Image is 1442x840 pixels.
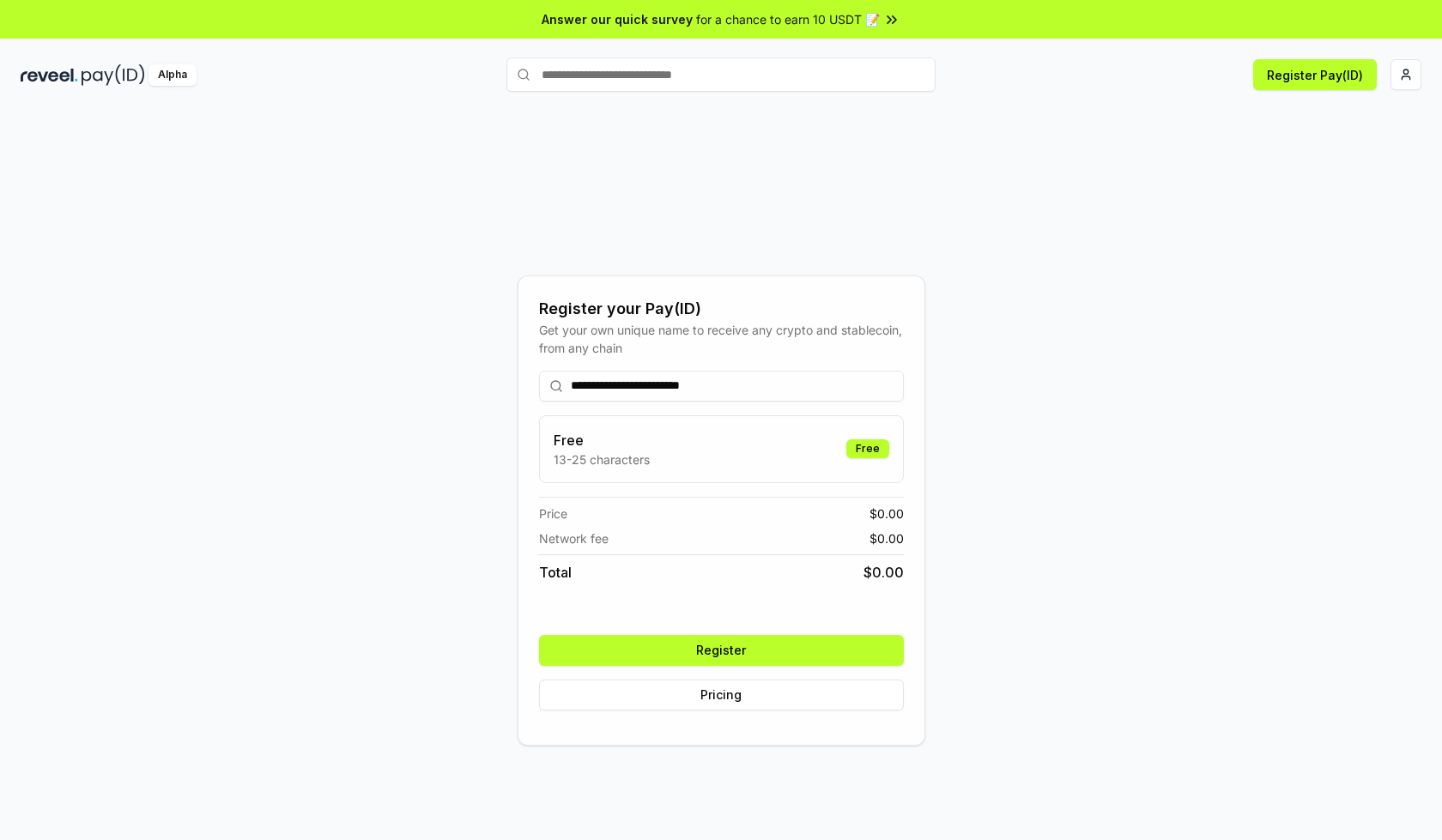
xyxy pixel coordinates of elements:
div: Alpha [148,64,197,86]
button: Register [539,635,904,666]
span: $ 0.00 [869,505,904,523]
span: $ 0.00 [869,529,904,547]
span: for a chance to earn 10 USDT 📝 [696,10,880,28]
span: Answer our quick survey [542,10,693,28]
span: Total [539,562,572,583]
div: Register your Pay(ID) [539,297,904,321]
p: 13-25 characters [554,450,650,468]
span: Network fee [539,529,609,547]
img: reveel_dark [21,64,78,86]
span: $ 0.00 [863,562,904,583]
div: Free [846,439,889,458]
button: Pricing [539,680,904,710]
h3: Free [554,430,650,450]
button: Register Pay(ID) [1253,59,1377,90]
img: pay_id [82,64,145,86]
div: Get your own unique name to receive any crypto and stablecoin, from any chain [539,321,904,357]
span: Price [539,505,567,523]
